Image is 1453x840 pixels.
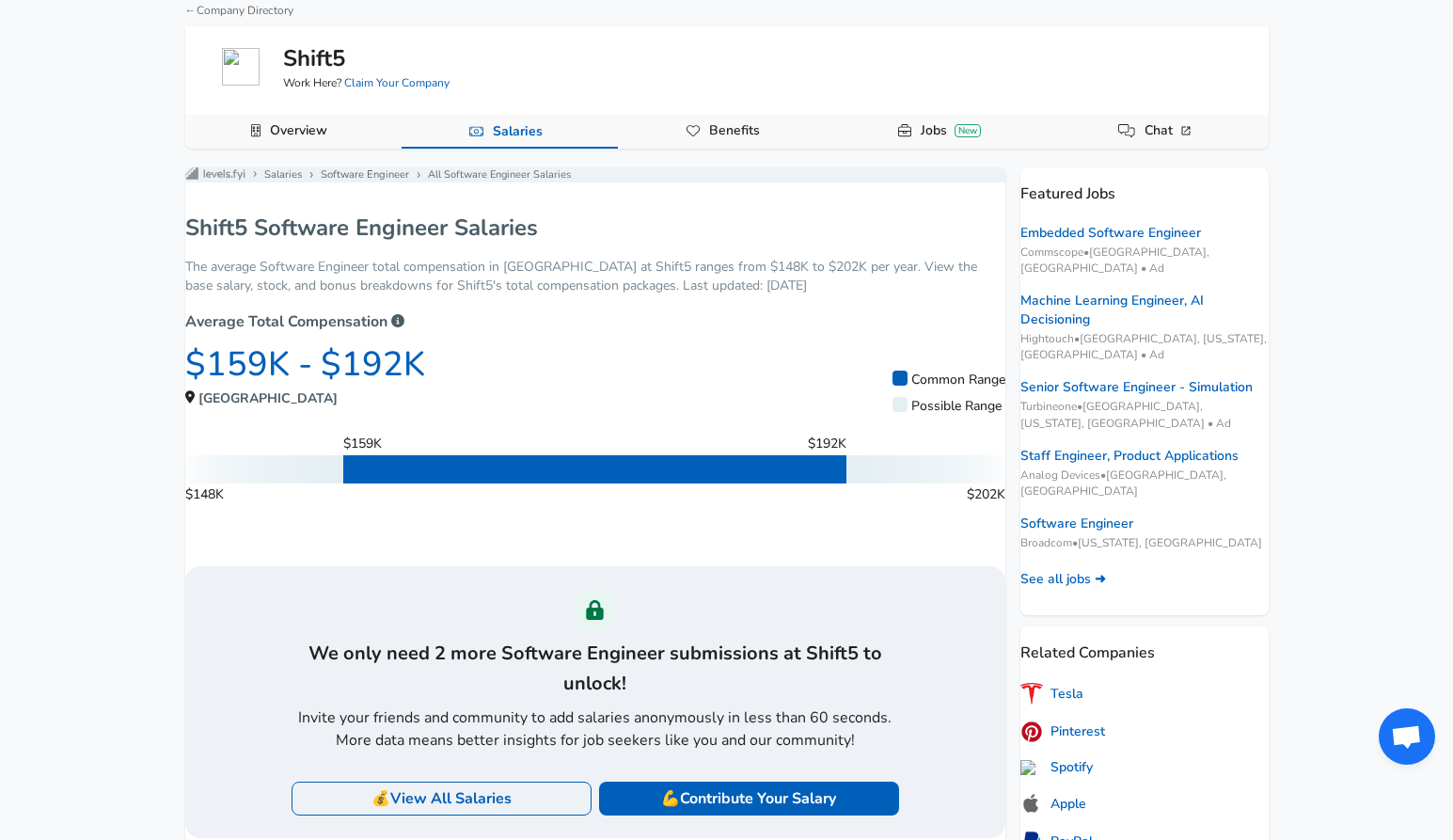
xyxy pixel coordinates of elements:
p: 💪 Contribute [661,787,836,810]
a: Chat [1137,115,1202,147]
span: $192K [321,341,425,388]
span: Analog Devices • [GEOGRAPHIC_DATA], [GEOGRAPHIC_DATA] [1020,468,1269,499]
span: Broadcom • [US_STATE], [GEOGRAPHIC_DATA] [1020,535,1269,551]
p: 💰 View All [371,787,512,810]
a: Software Engineer [1020,515,1133,533]
a: 💪Contribute Your Salary [599,782,899,816]
img: V9Z8kVf.png [1020,792,1043,816]
span: Commscope • [GEOGRAPHIC_DATA], [GEOGRAPHIC_DATA] • Ad [1020,245,1269,277]
a: 💰View All Salaries [292,782,592,816]
a: Staff Engineer, Product Applications [1020,447,1239,466]
p: Invite your friends and community to add salaries anonymously in less than 60 seconds. More data ... [292,706,899,752]
a: Software Engineer [321,167,409,182]
h1: Shift5 Software Engineer Salaries [185,213,538,243]
h3: We only need 2 more Software Engineer submissions at Shift5 to unlock! [292,639,899,699]
span: $202K [846,485,1005,514]
div: Open chat [1379,708,1435,765]
span: Turbineone • [GEOGRAPHIC_DATA], [US_STATE], [GEOGRAPHIC_DATA] • Ad [1020,399,1269,431]
span: Common Range [911,371,1005,389]
img: shift5.io [222,48,260,86]
a: Salaries [485,116,550,148]
p: All Software Engineer Salaries [428,167,571,183]
p: Average Total Compensation [185,310,387,333]
a: Benefits [702,115,767,147]
span: $192K [808,435,846,453]
div: New [955,124,981,137]
span: [GEOGRAPHIC_DATA] [198,389,338,408]
span: $148K [185,485,344,514]
div: Company Data Navigation [185,115,1269,149]
a: Apple [1020,792,1086,816]
a: Spotify [1020,758,1093,777]
a: JobsNew [913,115,988,147]
a: Machine Learning Engineer, AI Decisioning [1020,292,1269,329]
span: Possible Range [911,397,1002,416]
p: The average Software Engineer total compensation in [GEOGRAPHIC_DATA] at Shift5 ranges from $148K... [185,258,1005,295]
a: ←Company Directory [185,3,293,18]
a: Pinterest [1020,721,1105,743]
a: See all jobs ➜ [1020,570,1106,589]
img: 7J7HXPJ.png [1020,721,1043,743]
span: Salaries [455,788,512,809]
span: Work Here? [283,75,450,91]
img: spotify.com [1020,760,1043,775]
span: $159K [343,435,382,452]
span: Your Salary [753,788,836,809]
h5: Shift5 [283,42,345,74]
span: $159K [185,341,290,388]
span: Hightouch • [GEOGRAPHIC_DATA], [US_STATE], [GEOGRAPHIC_DATA] • Ad [1020,331,1269,363]
a: Senior Software Engineer - Simulation [1020,378,1253,397]
span: - [298,341,312,388]
img: JYsH0Xm.png [1020,683,1043,705]
a: Tesla [1020,683,1083,705]
p: Related Companies [1020,626,1269,664]
p: Featured Jobs [1020,167,1269,205]
a: Overview [262,115,335,147]
a: Embedded Software Engineer [1020,224,1201,243]
a: Salaries [264,167,302,182]
a: Claim Your Company [344,75,450,90]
